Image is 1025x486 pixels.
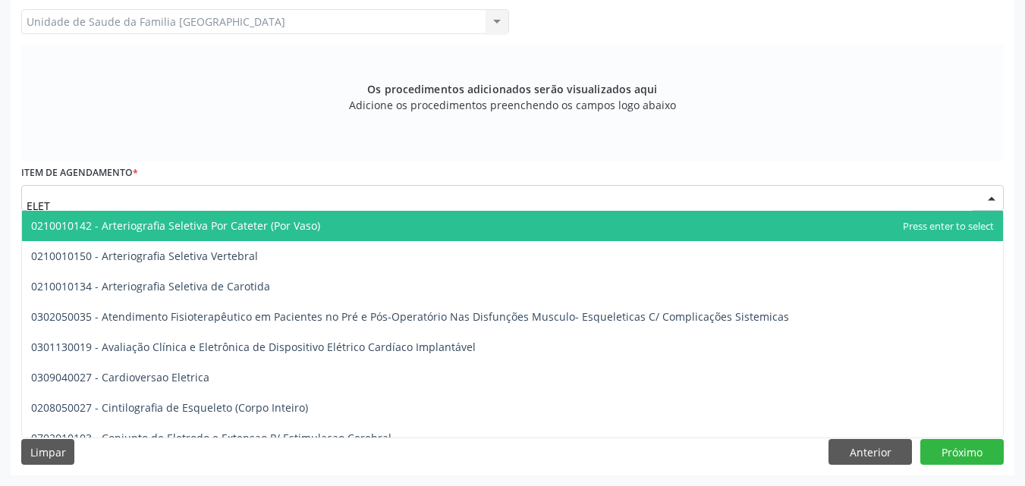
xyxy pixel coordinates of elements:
[31,400,308,415] span: 0208050027 - Cintilografia de Esqueleto (Corpo Inteiro)
[31,218,320,233] span: 0210010142 - Arteriografia Seletiva Por Cateter (Por Vaso)
[367,81,657,97] span: Os procedimentos adicionados serão visualizados aqui
[21,439,74,465] button: Limpar
[31,370,209,384] span: 0309040027 - Cardioversao Eletrica
[828,439,912,465] button: Anterior
[31,279,270,293] span: 0210010134 - Arteriografia Seletiva de Carotida
[31,309,789,324] span: 0302050035 - Atendimento Fisioterapêutico em Pacientes no Pré e Pós-Operatório Nas Disfunções Mus...
[21,161,138,185] label: Item de agendamento
[920,439,1004,465] button: Próximo
[31,249,258,263] span: 0210010150 - Arteriografia Seletiva Vertebral
[27,190,973,221] input: Buscar por procedimento
[31,340,476,354] span: 0301130019 - Avaliação Clínica e Eletrônica de Dispositivo Elétrico Cardíaco Implantável
[349,97,676,113] span: Adicione os procedimentos preenchendo os campos logo abaixo
[31,431,391,445] span: 0702010103 - Conjunto de Eletrodo e Extensao P/ Estimulacao Cerebral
